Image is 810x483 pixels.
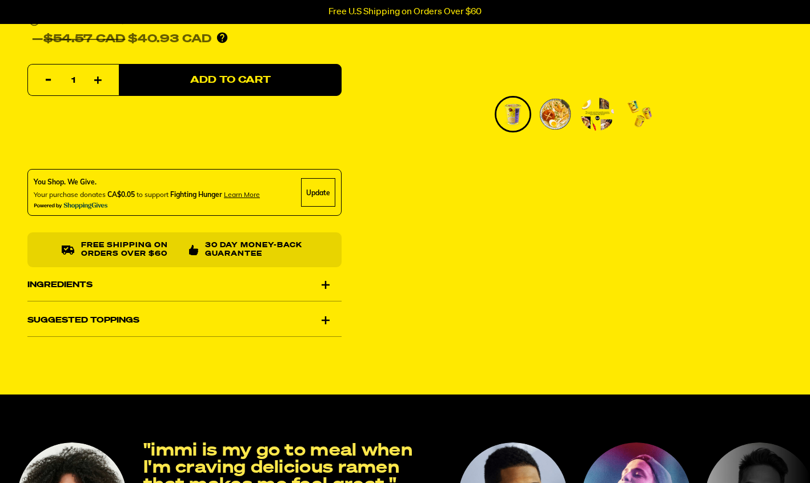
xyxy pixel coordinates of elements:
[190,75,271,85] span: Add to Cart
[119,65,342,96] button: Add to Cart
[328,7,482,17] p: Free U.S Shipping on Orders Over $60
[81,242,180,259] p: Free shipping on orders over $60
[32,30,211,49] div: — $40.93 CAD
[34,191,106,199] span: Your purchase donates
[137,191,169,199] span: to support
[170,191,222,199] span: Fighting Hunger
[623,98,656,131] img: Roasted "Pork" Tonkotsu Cup Ramen
[539,98,572,131] img: Roasted "Pork" Tonkotsu Cup Ramen
[496,98,530,131] img: Roasted "Pork" Tonkotsu Cup Ramen
[579,96,616,132] li: Go to slide 3
[27,304,342,336] div: Suggested Toppings
[107,191,135,199] span: CA$0.05
[581,98,614,131] img: Roasted "Pork" Tonkotsu Cup Ramen
[537,96,574,132] li: Go to slide 2
[34,203,108,210] img: Powered By ShoppingGives
[27,269,342,301] div: Ingredients
[224,191,260,199] span: Learn more about donating
[205,242,307,259] p: 30 Day Money-Back Guarantee
[301,179,335,207] div: Update Cause Button
[43,34,125,45] del: $54.57 CAD
[495,96,531,132] li: Go to slide 1
[385,96,763,132] div: PDP main carousel thumbnails
[34,178,260,188] div: You Shop. We Give.
[621,96,658,132] li: Go to slide 4
[35,65,112,97] input: quantity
